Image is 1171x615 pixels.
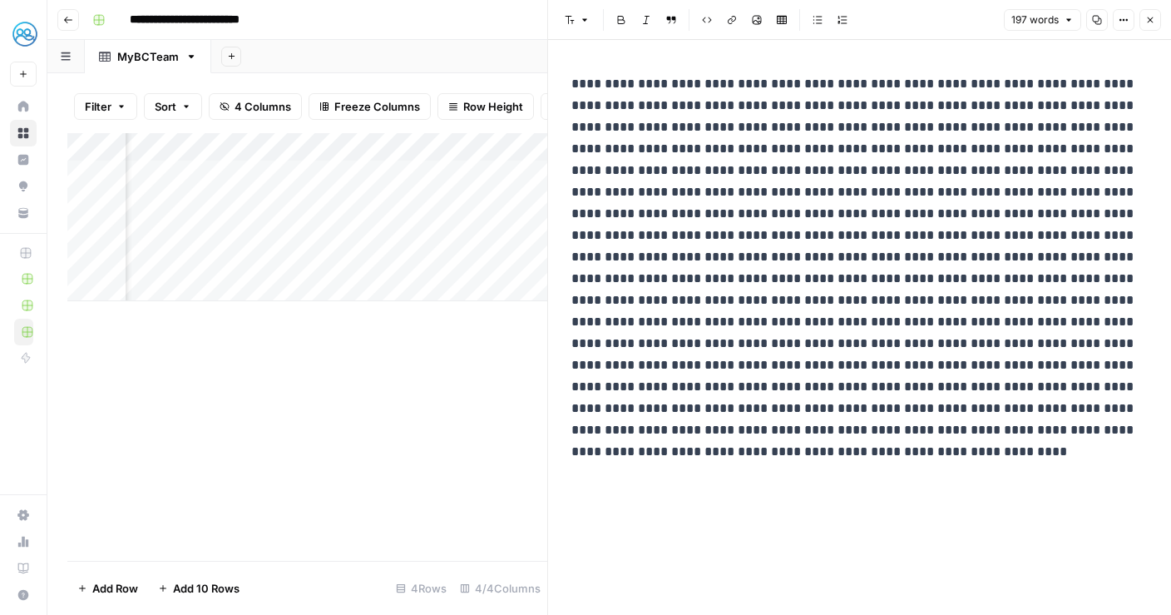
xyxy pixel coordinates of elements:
a: Usage [10,528,37,555]
button: Add 10 Rows [148,575,250,602]
span: 197 words [1011,12,1059,27]
a: Opportunities [10,173,37,200]
span: Add 10 Rows [173,580,240,597]
button: Filter [74,93,137,120]
a: Learning Hub [10,555,37,582]
img: MyHealthTeam Logo [10,19,40,49]
button: Sort [144,93,202,120]
span: Filter [85,98,111,115]
button: Help + Support [10,582,37,608]
a: Settings [10,502,37,528]
button: Workspace: MyHealthTeam [10,13,37,55]
span: Freeze Columns [334,98,420,115]
button: 197 words [1004,9,1081,31]
a: Insights [10,146,37,173]
div: 4 Rows [389,575,453,602]
div: 4/4 Columns [453,575,547,602]
a: Browse [10,120,37,146]
div: MyBCTeam [117,48,179,65]
span: Row Height [463,98,523,115]
a: MyBCTeam [85,40,211,73]
a: Your Data [10,200,37,226]
span: Sort [155,98,176,115]
a: Home [10,93,37,120]
button: Freeze Columns [309,93,431,120]
button: Row Height [437,93,534,120]
span: 4 Columns [235,98,291,115]
span: Add Row [92,580,138,597]
button: 4 Columns [209,93,302,120]
button: Add Row [67,575,148,602]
